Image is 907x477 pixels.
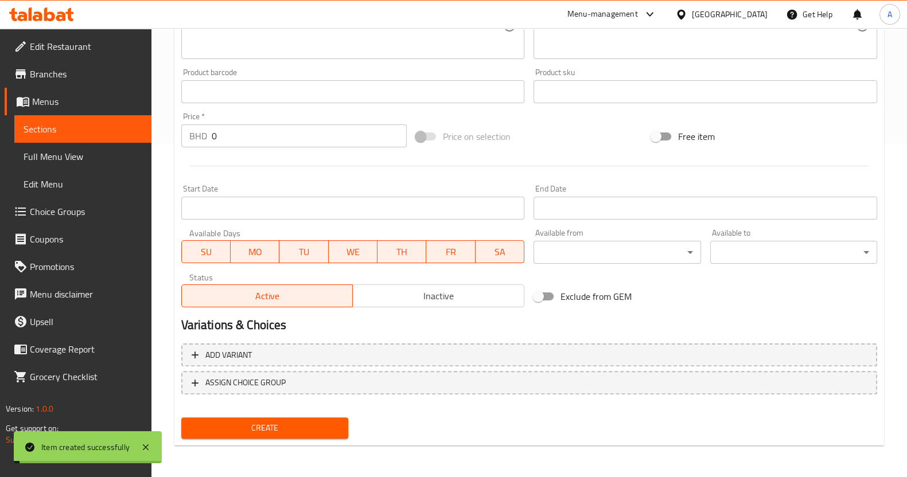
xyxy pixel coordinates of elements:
[30,232,142,246] span: Coupons
[181,80,525,103] input: Please enter product barcode
[329,240,377,263] button: WE
[30,315,142,329] span: Upsell
[887,8,892,21] span: A
[377,240,426,263] button: TH
[567,7,638,21] div: Menu-management
[231,240,279,263] button: MO
[24,150,142,163] span: Full Menu View
[30,342,142,356] span: Coverage Report
[186,288,349,304] span: Active
[205,348,252,362] span: Add variant
[186,244,226,260] span: SU
[5,363,151,390] a: Grocery Checklist
[6,401,34,416] span: Version:
[431,244,470,260] span: FR
[279,240,328,263] button: TU
[205,376,286,390] span: ASSIGN CHOICE GROUP
[30,260,142,273] span: Promotions
[6,421,59,436] span: Get support on:
[480,244,520,260] span: SA
[181,371,877,394] button: ASSIGN CHOICE GROUP
[560,290,632,303] span: Exclude from GEM
[5,253,151,280] a: Promotions
[5,198,151,225] a: Choice Groups
[14,170,151,198] a: Edit Menu
[476,240,524,263] button: SA
[181,316,877,334] h2: Variations & Choices
[357,288,520,304] span: Inactive
[24,177,142,191] span: Edit Menu
[189,129,207,143] p: BHD
[181,417,348,439] button: Create
[6,432,79,447] a: Support.OpsPlatform
[382,244,422,260] span: TH
[5,60,151,88] a: Branches
[181,240,231,263] button: SU
[678,130,715,143] span: Free item
[212,124,407,147] input: Please enter price
[5,33,151,60] a: Edit Restaurant
[41,441,130,453] div: Item created successfully
[14,115,151,143] a: Sections
[5,280,151,308] a: Menu disclaimer
[710,241,877,264] div: ​
[534,241,700,264] div: ​
[30,40,142,53] span: Edit Restaurant
[5,308,151,335] a: Upsell
[5,88,151,115] a: Menus
[426,240,475,263] button: FR
[235,244,275,260] span: MO
[443,130,511,143] span: Price on selection
[30,205,142,218] span: Choice Groups
[181,343,877,367] button: Add variant
[284,244,324,260] span: TU
[24,122,142,136] span: Sections
[5,225,151,253] a: Coupons
[190,421,339,435] span: Create
[14,143,151,170] a: Full Menu View
[534,80,877,103] input: Please enter product sku
[5,335,151,363] a: Coverage Report
[352,284,524,307] button: Inactive
[32,95,142,108] span: Menus
[36,401,53,416] span: 1.0.0
[30,67,142,81] span: Branches
[30,287,142,301] span: Menu disclaimer
[333,244,373,260] span: WE
[181,284,353,307] button: Active
[692,8,768,21] div: [GEOGRAPHIC_DATA]
[30,370,142,384] span: Grocery Checklist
